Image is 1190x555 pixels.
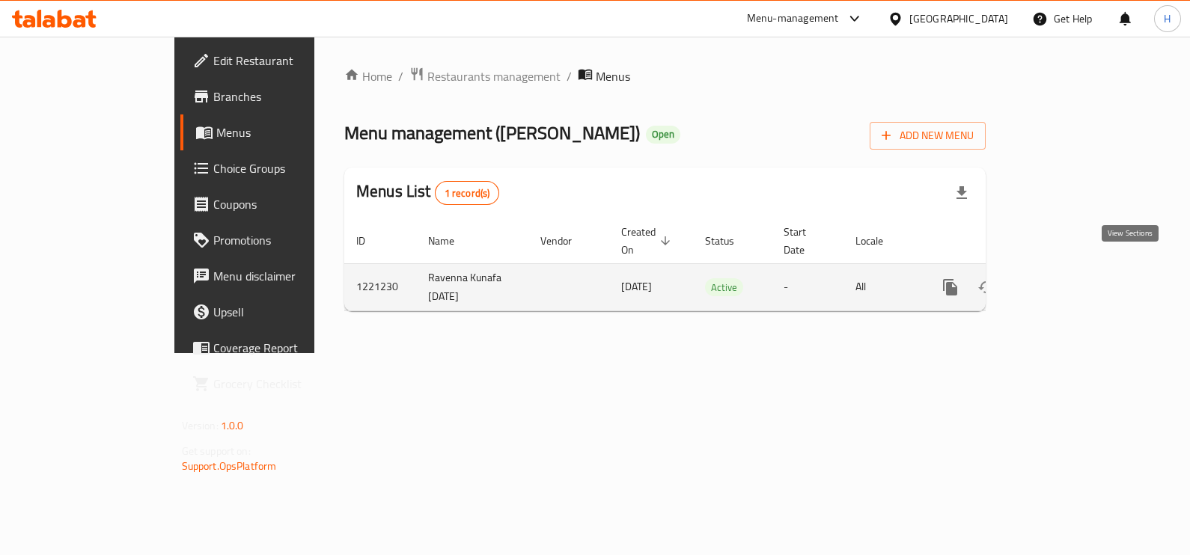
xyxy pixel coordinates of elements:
span: Add New Menu [882,126,974,145]
span: Status [705,232,754,250]
span: H [1164,10,1171,27]
div: Active [705,278,743,296]
a: Edit Restaurant [180,43,373,79]
span: Get support on: [182,441,251,461]
span: Menus [596,67,630,85]
div: [GEOGRAPHIC_DATA] [909,10,1008,27]
span: Start Date [784,223,826,259]
span: Promotions [213,231,361,249]
span: Coupons [213,195,361,213]
span: Vendor [540,232,591,250]
span: ID [356,232,385,250]
td: All [843,263,921,310]
li: / [398,67,403,85]
nav: breadcrumb [344,67,986,86]
span: Active [705,279,743,296]
span: Upsell [213,303,361,321]
span: Open [646,128,680,141]
a: Menus [180,114,373,150]
th: Actions [921,218,1088,264]
div: Open [646,126,680,144]
span: Coverage Report [213,339,361,357]
a: Restaurants management [409,67,561,86]
a: Branches [180,79,373,114]
div: Menu-management [747,10,839,28]
a: Grocery Checklist [180,366,373,402]
div: Total records count [435,181,500,205]
span: Grocery Checklist [213,375,361,393]
td: 1221230 [344,263,416,310]
span: Menu management ( [PERSON_NAME] ) [344,116,640,150]
a: Support.OpsPlatform [182,456,277,476]
a: Coupons [180,186,373,222]
a: Promotions [180,222,373,258]
td: Ravenna Kunafa [DATE] [416,263,528,310]
span: Created On [621,223,675,259]
button: Add New Menu [870,122,986,150]
a: Coverage Report [180,330,373,366]
div: Export file [944,175,980,211]
span: [DATE] [621,277,652,296]
a: Upsell [180,294,373,330]
button: Change Status [968,269,1004,305]
span: Restaurants management [427,67,561,85]
span: Choice Groups [213,159,361,177]
span: Menus [216,123,361,141]
td: - [772,263,843,310]
li: / [567,67,572,85]
span: 1.0.0 [221,416,244,435]
a: Menu disclaimer [180,258,373,294]
span: Locale [855,232,903,250]
span: Menu disclaimer [213,267,361,285]
h2: Menus List [356,180,499,205]
span: 1 record(s) [436,186,499,200]
span: Edit Restaurant [213,52,361,70]
table: enhanced table [344,218,1088,311]
a: Choice Groups [180,150,373,186]
span: Name [428,232,474,250]
span: Branches [213,88,361,105]
span: Version: [182,416,219,435]
button: more [933,269,968,305]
